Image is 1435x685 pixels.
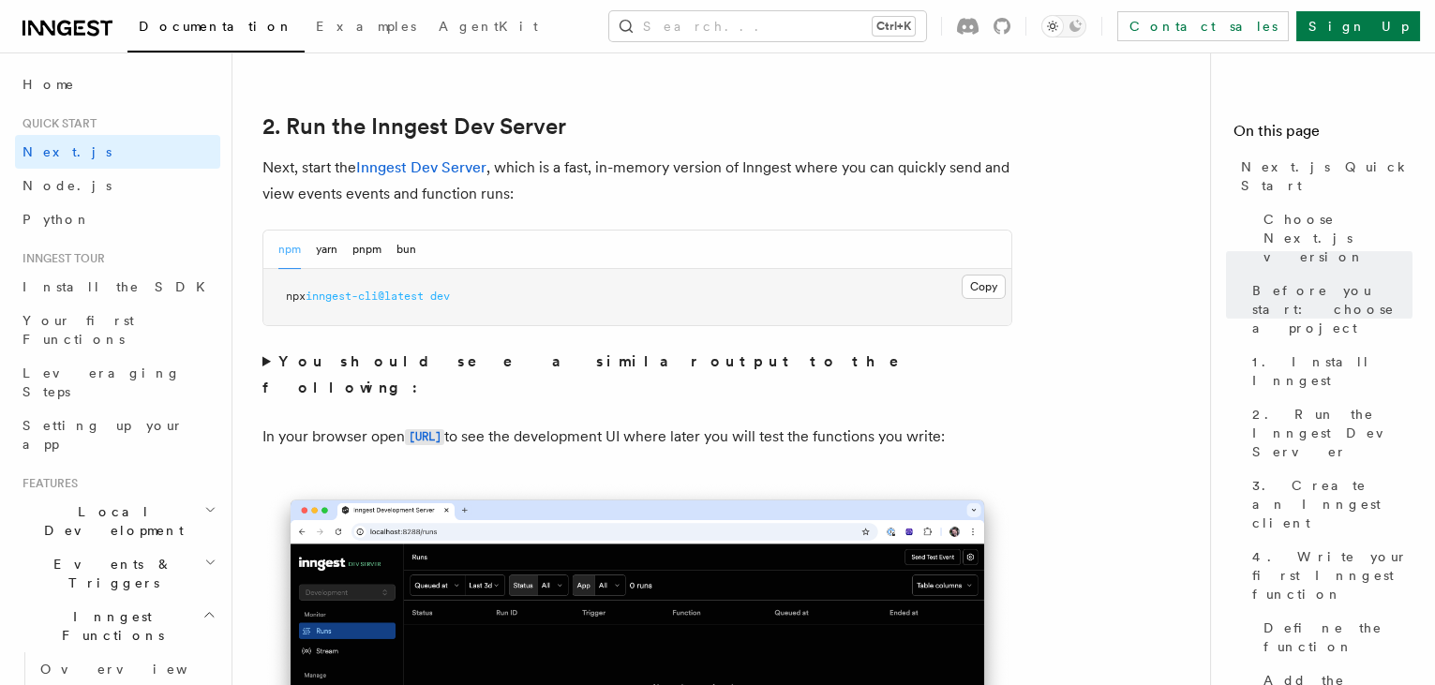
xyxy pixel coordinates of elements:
button: Toggle dark mode [1041,15,1086,37]
button: Copy [962,275,1006,299]
a: 4. Write your first Inngest function [1245,540,1413,611]
a: Python [15,202,220,236]
a: Inngest Dev Server [356,158,486,176]
span: 4. Write your first Inngest function [1252,547,1413,603]
a: Home [15,67,220,101]
span: Next.js [22,144,112,159]
span: dev [430,290,450,303]
a: Sign Up [1296,11,1420,41]
span: Events & Triggers [15,555,204,592]
h4: On this page [1233,120,1413,150]
span: 2. Run the Inngest Dev Server [1252,405,1413,461]
a: Examples [305,6,427,51]
a: Setting up your app [15,409,220,461]
span: Inngest tour [15,251,105,266]
button: Events & Triggers [15,547,220,600]
button: yarn [316,231,337,269]
button: Local Development [15,495,220,547]
a: Define the function [1256,611,1413,663]
a: [URL] [405,427,444,445]
p: In your browser open to see the development UI where later you will test the functions you write: [262,424,1012,451]
button: bun [396,231,416,269]
p: Next, start the , which is a fast, in-memory version of Inngest where you can quickly send and vi... [262,155,1012,207]
a: Install the SDK [15,270,220,304]
span: Leveraging Steps [22,365,181,399]
span: Before you start: choose a project [1252,281,1413,337]
summary: You should see a similar output to the following: [262,349,1012,401]
span: Choose Next.js version [1263,210,1413,266]
span: Inngest Functions [15,607,202,645]
span: Python [22,212,91,227]
kbd: Ctrl+K [873,17,915,36]
span: Next.js Quick Start [1241,157,1413,195]
span: Features [15,476,78,491]
a: Your first Functions [15,304,220,356]
span: Documentation [139,19,293,34]
a: Choose Next.js version [1256,202,1413,274]
span: Node.js [22,178,112,193]
span: 1. Install Inngest [1252,352,1413,390]
a: Leveraging Steps [15,356,220,409]
a: 2. Run the Inngest Dev Server [1245,397,1413,469]
code: [URL] [405,429,444,445]
span: Overview [40,662,233,677]
strong: You should see a similar output to the following: [262,352,925,396]
span: Install the SDK [22,279,217,294]
span: Define the function [1263,618,1413,656]
button: npm [278,231,301,269]
a: Before you start: choose a project [1245,274,1413,345]
span: Home [22,75,75,94]
a: Next.js [15,135,220,169]
span: 3. Create an Inngest client [1252,476,1413,532]
span: Quick start [15,116,97,131]
button: Inngest Functions [15,600,220,652]
a: 2. Run the Inngest Dev Server [262,113,566,140]
a: 1. Install Inngest [1245,345,1413,397]
span: Your first Functions [22,313,134,347]
a: Next.js Quick Start [1233,150,1413,202]
span: Examples [316,19,416,34]
span: AgentKit [439,19,538,34]
span: Local Development [15,502,204,540]
a: Contact sales [1117,11,1289,41]
a: 3. Create an Inngest client [1245,469,1413,540]
a: AgentKit [427,6,549,51]
button: pnpm [352,231,381,269]
a: Documentation [127,6,305,52]
button: Search...Ctrl+K [609,11,926,41]
span: npx [286,290,306,303]
span: inngest-cli@latest [306,290,424,303]
a: Node.js [15,169,220,202]
span: Setting up your app [22,418,184,452]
